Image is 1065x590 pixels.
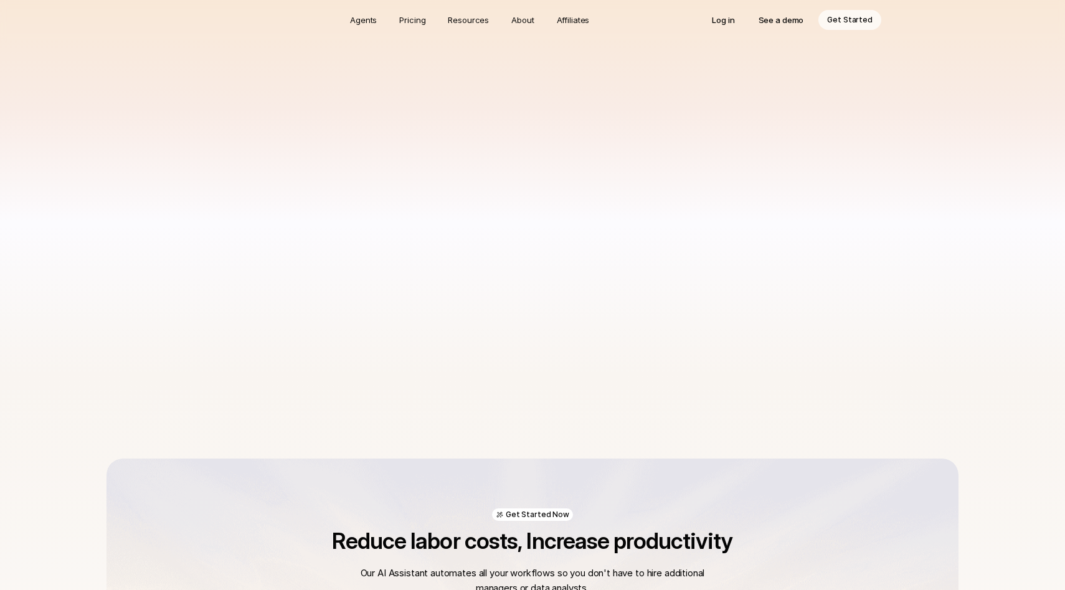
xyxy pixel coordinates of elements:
a: See a demo [750,10,813,30]
p: See a demo [759,14,804,26]
p: Affiliates [557,14,590,26]
a: Get Started [818,10,881,30]
p: Pricing [399,14,425,26]
p: Resources [448,14,489,26]
input: Enter your name [358,143,707,171]
a: Affiliates [549,10,597,30]
input: Submit [358,296,707,324]
input: Enter your email address [358,180,707,208]
a: About [504,10,541,30]
a: Agents [343,10,384,30]
p: Get Started [827,14,873,26]
a: Pricing [392,10,433,30]
p: Log in [712,14,734,26]
h1: Get Started [192,44,873,79]
p: About [511,14,534,26]
a: Log in [703,10,743,30]
p: Agents [350,14,377,26]
h2: Reduce labor costs, Increase productivity [258,528,807,553]
a: Resources [440,10,496,30]
p: Describe a workflow of yours that needs to be automated and we'll connect you to our CEO, [PERSON... [358,93,707,126]
p: Get Started Now [506,510,569,520]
